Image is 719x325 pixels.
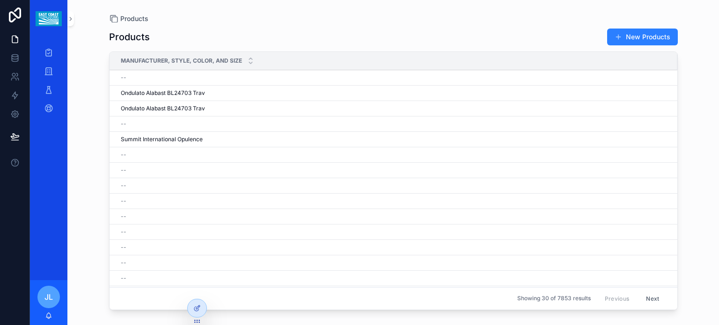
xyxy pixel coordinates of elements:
span: -- [121,74,126,81]
span: Summit International Opulence [121,136,203,143]
h1: Products [109,30,150,43]
span: Manufacturer, Style, Color, and Size [121,57,242,65]
span: -- [121,228,126,236]
a: -- [121,74,666,81]
a: -- [121,244,666,251]
span: -- [121,244,126,251]
a: Ondulato Alabast BL24703 Trav [121,105,666,112]
a: -- [121,213,666,220]
img: App logo [36,11,61,26]
span: Ondulato Alabast BL24703 Trav [121,89,205,97]
a: Products [109,14,148,23]
span: Showing 30 of 7853 results [517,295,591,303]
span: -- [121,274,126,282]
button: Next [639,291,666,306]
span: Ondulato Alabast BL24703 Trav [121,105,205,112]
span: -- [121,182,126,189]
span: -- [121,197,126,205]
span: Products [120,14,148,23]
span: -- [121,151,126,159]
span: JL [44,291,53,303]
a: -- [121,274,666,282]
a: -- [121,228,666,236]
a: -- [121,120,666,128]
a: Summit International Opulence [121,136,666,143]
a: -- [121,197,666,205]
a: -- [121,259,666,267]
button: New Products [607,29,678,45]
a: -- [121,182,666,189]
div: scrollable content [30,37,67,129]
a: Ondulato Alabast BL24703 Trav [121,89,666,97]
a: -- [121,151,666,159]
span: -- [121,166,126,174]
span: -- [121,213,126,220]
span: -- [121,259,126,267]
a: -- [121,166,666,174]
span: -- [121,120,126,128]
